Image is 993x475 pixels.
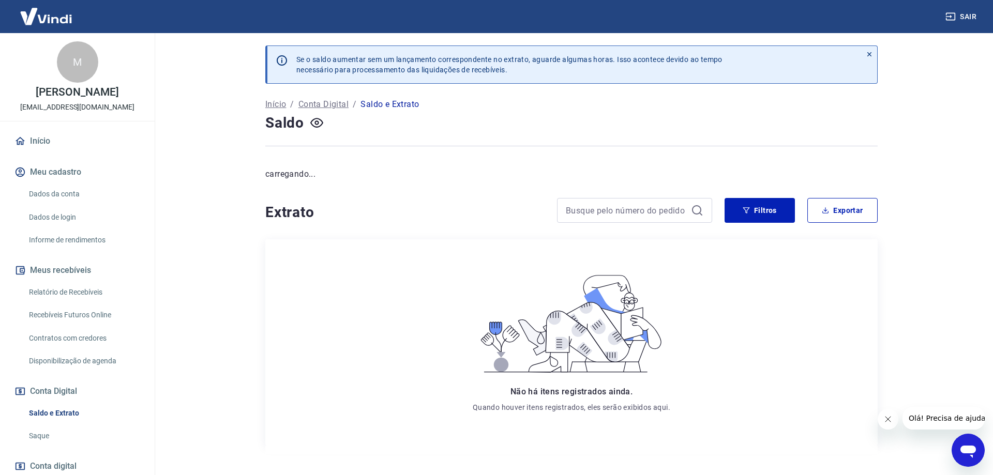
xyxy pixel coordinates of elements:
button: Meu cadastro [12,161,142,183]
span: Olá! Precisa de ajuda? [6,7,87,16]
input: Busque pelo número do pedido [566,203,687,218]
p: carregando... [265,168,878,180]
p: Se o saldo aumentar sem um lançamento correspondente no extrato, aguarde algumas horas. Isso acon... [296,54,723,75]
a: Saldo e Extrato [25,403,142,424]
p: [EMAIL_ADDRESS][DOMAIN_NAME] [20,102,134,113]
img: Vindi [12,1,80,32]
button: Conta Digital [12,380,142,403]
span: Não há itens registrados ainda. [510,387,633,396]
button: Sair [943,7,981,26]
a: Conta Digital [298,98,349,111]
a: Recebíveis Futuros Online [25,304,142,326]
button: Meus recebíveis [12,259,142,282]
p: Quando houver itens registrados, eles serão exibidos aqui. [473,402,670,412]
p: [PERSON_NAME] [36,87,118,98]
h4: Saldo [265,113,304,133]
h4: Extrato [265,202,545,223]
a: Dados da conta [25,183,142,205]
a: Saque [25,425,142,447]
div: M [57,41,98,83]
button: Exportar [807,198,878,223]
iframe: Mensagem da empresa [902,407,985,430]
p: / [353,98,356,111]
a: Relatório de Recebíveis [25,282,142,303]
span: Conta digital [30,459,77,473]
a: Informe de rendimentos [25,229,142,251]
a: Início [265,98,286,111]
p: / [290,98,294,111]
a: Dados de login [25,207,142,228]
a: Início [12,130,142,152]
a: Disponibilização de agenda [25,350,142,372]
iframe: Fechar mensagem [878,409,898,430]
iframe: Botão para abrir a janela de mensagens [952,434,985,467]
a: Contratos com credores [25,328,142,349]
button: Filtros [725,198,795,223]
p: Saldo e Extrato [360,98,419,111]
